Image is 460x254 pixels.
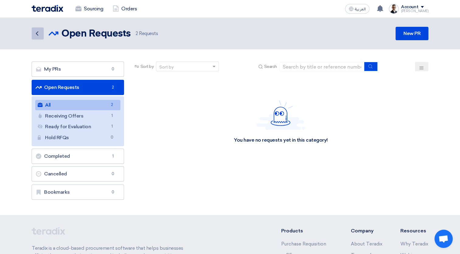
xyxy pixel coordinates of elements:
a: Orders [108,2,142,16]
li: Resources [400,227,428,235]
div: Sort by [159,64,174,70]
a: Sourcing [71,2,108,16]
span: 0 [109,171,116,177]
div: Open chat [434,230,453,248]
span: 2 [136,31,138,36]
li: Products [281,227,333,235]
span: Sort by [140,63,154,70]
span: 1 [109,153,116,159]
span: Requests [136,30,158,37]
a: Receiving Offers [35,111,120,121]
a: Purchase Requisition [281,241,326,247]
div: Account [401,5,418,10]
a: Why Teradix [400,241,428,247]
span: 1 [108,113,116,119]
a: Ready for Evaluation [35,122,120,132]
button: العربية [345,4,369,14]
a: About Teradix [351,241,382,247]
a: Completed1 [32,149,124,164]
span: 1 [108,123,116,130]
a: Cancelled0 [32,166,124,182]
span: 2 [109,84,116,90]
a: Hold RFQs [35,132,120,143]
div: You have no requests yet in this category! [234,137,328,143]
a: Bookmarks0 [32,185,124,200]
a: New PR [396,27,428,40]
a: All [35,100,120,110]
div: [PERSON_NAME] [401,9,428,13]
span: 0 [108,134,116,141]
img: Jamal_pic_no_background_1753695917957.png [389,4,399,14]
input: Search by title or reference number [279,62,365,71]
h2: Open Requests [61,28,131,40]
span: 0 [109,66,116,72]
span: Search [264,63,277,70]
span: 2 [108,102,116,108]
a: Open Requests2 [32,80,124,95]
a: My PRs0 [32,62,124,77]
img: Teradix logo [32,5,63,12]
span: العربية [355,7,366,11]
li: Company [351,227,382,235]
img: Hello [256,100,305,130]
span: 0 [109,189,116,195]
